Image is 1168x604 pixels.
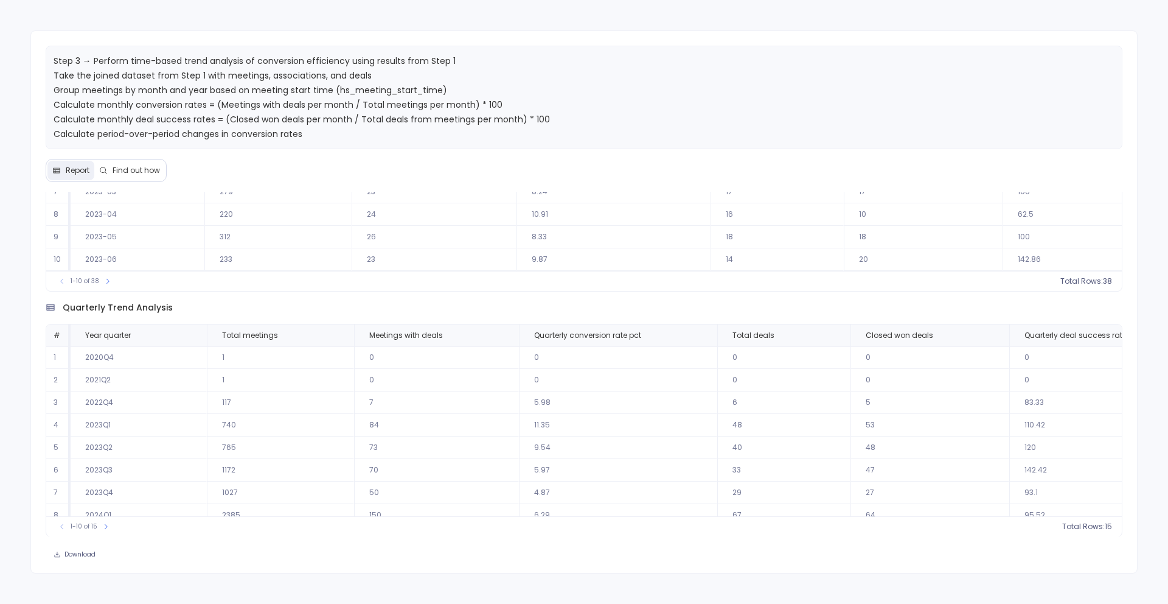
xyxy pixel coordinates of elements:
span: Quarterly deal success rate pct [1024,331,1141,340]
td: 2023Q3 [71,459,207,482]
td: 2023-05 [71,226,204,248]
span: 38 [1103,276,1112,286]
span: Total deals [732,331,774,340]
span: quarterly trend analysis [63,301,173,314]
td: 5.97 [519,459,717,482]
td: 6 [717,392,850,414]
td: 9.54 [519,437,717,459]
td: 0 [850,346,1009,369]
td: 9.87 [516,248,711,271]
td: 9 [46,226,71,248]
td: 2022Q4 [71,392,207,414]
td: 10 [844,203,1003,226]
td: 17 [844,181,1003,203]
td: 14 [711,248,844,271]
td: 10.91 [516,203,711,226]
button: Find out how [94,161,165,180]
td: 117 [207,392,354,414]
td: 67 [717,504,850,527]
td: 8.33 [516,226,711,248]
span: Report [66,166,89,175]
td: 765 [207,437,354,459]
td: 1172 [207,459,354,482]
td: 23 [352,248,516,271]
td: 7 [46,181,71,203]
td: 8 [46,203,71,226]
td: 2021Q2 [71,369,207,392]
td: 18 [711,226,844,248]
td: 10 [46,248,71,271]
td: 1 [46,346,71,369]
td: 0 [717,346,850,369]
td: 6.29 [519,504,717,527]
td: 48 [850,437,1009,459]
td: 279 [204,181,352,203]
td: 48 [717,414,850,437]
td: 0 [519,369,717,392]
td: 5.98 [519,392,717,414]
span: 1-10 of 15 [71,522,97,532]
td: 64 [850,504,1009,527]
td: 1027 [207,482,354,504]
td: 0 [519,346,717,369]
span: Download [64,550,96,559]
td: 8.24 [516,181,711,203]
td: 26 [352,226,516,248]
td: 7 [354,392,519,414]
td: 740 [207,414,354,437]
td: 27 [850,482,1009,504]
span: Closed won deals [866,331,933,340]
td: 220 [204,203,352,226]
td: 0 [717,369,850,392]
td: 2023-03 [71,181,204,203]
td: 20 [844,248,1003,271]
td: 24 [352,203,516,226]
td: 0 [354,346,519,369]
td: 2023Q4 [71,482,207,504]
td: 233 [204,248,352,271]
td: 70 [354,459,519,482]
td: 50 [354,482,519,504]
td: 84 [354,414,519,437]
td: 5 [850,392,1009,414]
button: Report [47,161,94,180]
td: 1 [207,369,354,392]
td: 2 [46,369,71,392]
td: 29 [717,482,850,504]
span: Total Rows: [1060,276,1103,286]
td: 312 [204,226,352,248]
td: 2023Q1 [71,414,207,437]
td: 5 [46,437,71,459]
span: Total Rows: [1062,522,1105,532]
span: Total meetings [222,331,278,340]
td: 0 [850,369,1009,392]
span: # [54,330,60,340]
span: Quarterly conversion rate pct [534,331,641,340]
td: 0 [354,369,519,392]
td: 3 [46,392,71,414]
td: 40 [717,437,850,459]
td: 2023Q2 [71,437,207,459]
td: 2023-06 [71,248,204,271]
td: 8 [46,504,71,527]
td: 47 [850,459,1009,482]
td: 4 [46,414,71,437]
td: 7 [46,482,71,504]
td: 150 [354,504,519,527]
td: 2023-04 [71,203,204,226]
td: 16 [711,203,844,226]
td: 33 [717,459,850,482]
td: 53 [850,414,1009,437]
td: 6 [46,459,71,482]
span: 15 [1105,522,1112,532]
td: 2020Q4 [71,346,207,369]
span: Step 3 → Perform time-based trend analysis of conversion efficiency using results from Step 1 Tak... [54,55,550,184]
td: 11.35 [519,414,717,437]
span: Meetings with deals [369,331,443,340]
td: 73 [354,437,519,459]
span: 1-10 of 38 [71,276,99,286]
button: Download [46,546,103,563]
td: 2385 [207,504,354,527]
td: 23 [352,181,516,203]
td: 4.87 [519,482,717,504]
